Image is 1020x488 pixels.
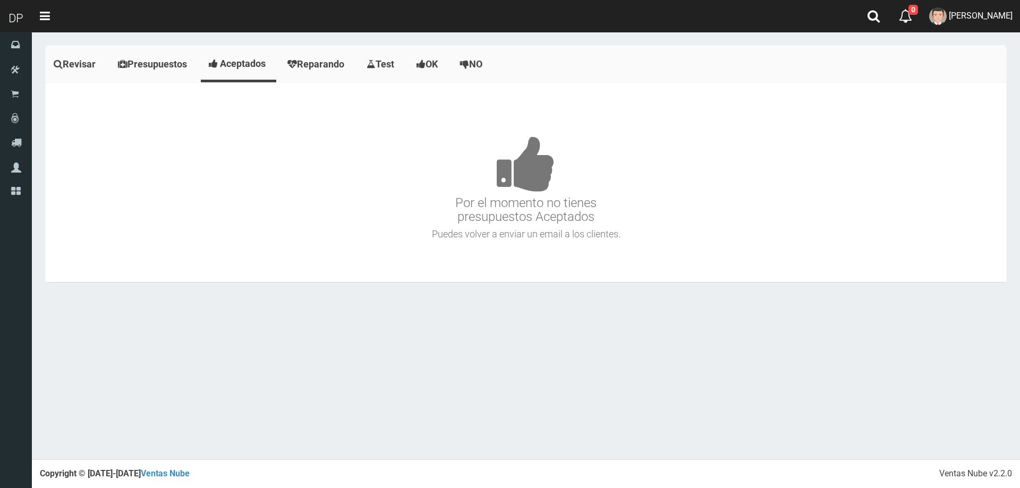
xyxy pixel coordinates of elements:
span: Test [376,58,394,70]
span: Revisar [63,58,96,70]
span: Reparando [297,58,344,70]
h3: Por el momento no tienes presupuestos Aceptados [48,104,1004,224]
a: Test [358,48,405,81]
img: User Image [929,7,947,25]
span: Aceptados [220,58,266,69]
span: NO [469,58,482,70]
a: Ventas Nube [141,468,190,478]
span: [PERSON_NAME] [949,11,1013,21]
span: OK [426,58,438,70]
a: Revisar [45,48,107,81]
a: Aceptados [201,48,276,80]
a: Presupuestos [109,48,198,81]
h4: Puedes volver a enviar un email a los clientes. [48,229,1004,239]
a: Reparando [279,48,355,81]
div: Ventas Nube v2.2.0 [939,468,1012,480]
strong: Copyright © [DATE]-[DATE] [40,468,190,478]
a: NO [452,48,494,81]
span: Presupuestos [127,58,187,70]
a: OK [408,48,449,81]
span: 0 [908,5,918,15]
